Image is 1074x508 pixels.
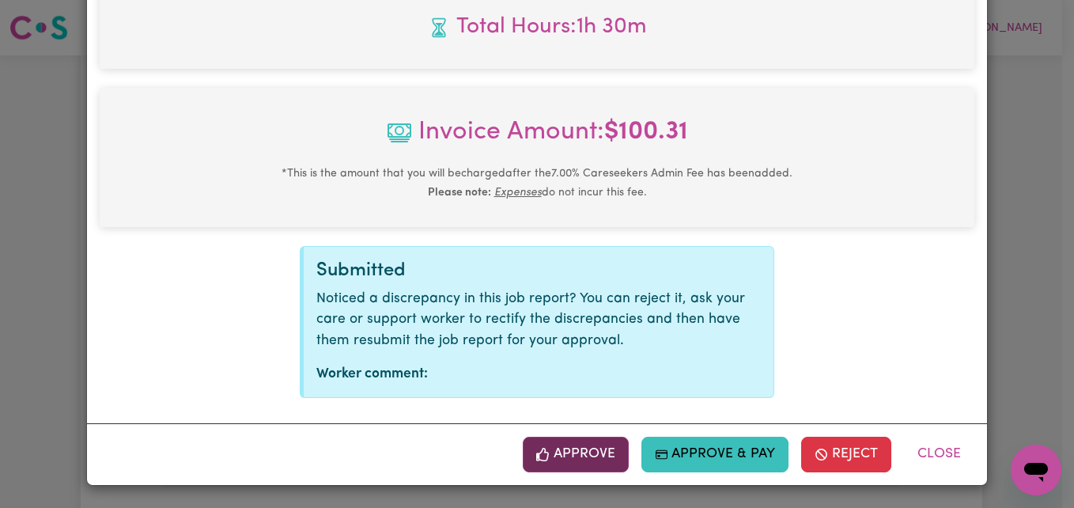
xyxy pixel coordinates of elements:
[641,437,789,472] button: Approve & Pay
[316,289,761,351] p: Noticed a discrepancy in this job report? You can reject it, ask your care or support worker to r...
[112,10,962,44] span: Total hours worked: 1 hour 30 minutes
[523,437,629,472] button: Approve
[604,119,688,145] b: $ 100.31
[112,113,962,164] span: Invoice Amount:
[494,187,542,199] u: Expenses
[316,367,428,381] strong: Worker comment:
[1011,445,1061,495] iframe: Button to launch messaging window
[904,437,974,472] button: Close
[282,168,792,199] small: This is the amount that you will be charged after the 7.00 % Careseekers Admin Fee has been added...
[316,261,406,280] span: Submitted
[801,437,891,472] button: Reject
[428,187,491,199] b: Please note:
